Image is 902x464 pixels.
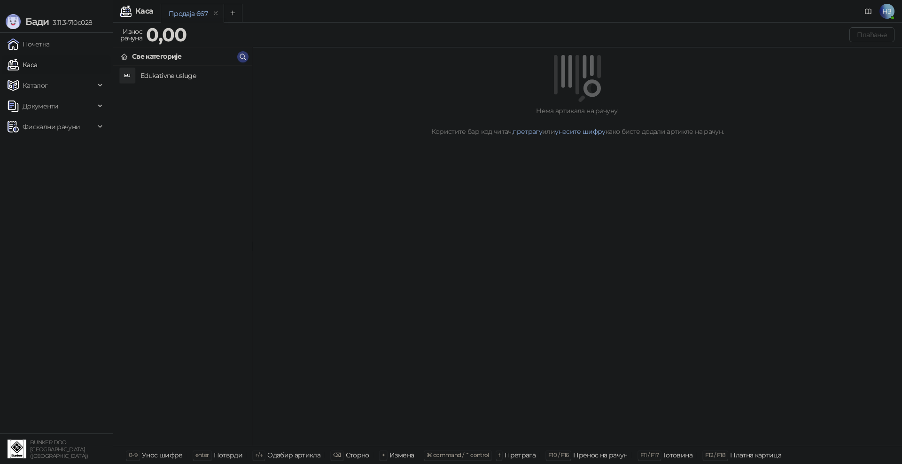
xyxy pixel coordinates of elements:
div: Претрага [505,449,536,461]
a: претрагу [513,127,542,136]
div: Потврди [214,449,243,461]
button: remove [210,9,222,17]
div: Продаја 667 [169,8,208,19]
span: Документи [23,97,58,116]
img: Logo [6,14,21,29]
div: Унос шифре [142,449,183,461]
div: Измена [389,449,414,461]
span: Фискални рачуни [23,117,80,136]
span: Каталог [23,76,48,95]
div: Каса [135,8,153,15]
div: grid [113,66,252,446]
div: EU [120,68,135,83]
div: Нема артикала на рачуну. Користите бар код читач, или како бисте додали артикле на рачун. [264,106,891,137]
span: 0-9 [129,451,137,458]
span: ⌫ [333,451,341,458]
span: НЗ [879,4,894,19]
span: F11 / F17 [640,451,659,458]
a: Почетна [8,35,50,54]
a: унесите шифру [555,127,606,136]
a: Каса [8,55,37,74]
div: Платна картица [730,449,781,461]
a: Документација [861,4,876,19]
span: F10 / F16 [548,451,568,458]
h4: Edukativne usluge [140,68,245,83]
button: Add tab [224,4,242,23]
img: 64x64-companyLogo-d200c298-da26-4023-afd4-f376f589afb5.jpeg [8,440,26,458]
span: ⌘ command / ⌃ control [427,451,489,458]
small: BUNKER DOO [GEOGRAPHIC_DATA] ([GEOGRAPHIC_DATA]) [30,439,88,459]
span: F12 / F18 [705,451,725,458]
span: 3.11.3-710c028 [49,18,92,27]
div: Сторно [346,449,369,461]
span: ↑/↓ [255,451,263,458]
button: Плаћање [849,27,894,42]
span: f [498,451,500,458]
div: Пренос на рачун [573,449,627,461]
span: + [382,451,385,458]
div: Све категорије [132,51,181,62]
div: Износ рачуна [118,25,144,44]
div: Готовина [663,449,692,461]
strong: 0,00 [146,23,187,46]
span: enter [195,451,209,458]
span: Бади [25,16,49,27]
div: Одабир артикла [267,449,320,461]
